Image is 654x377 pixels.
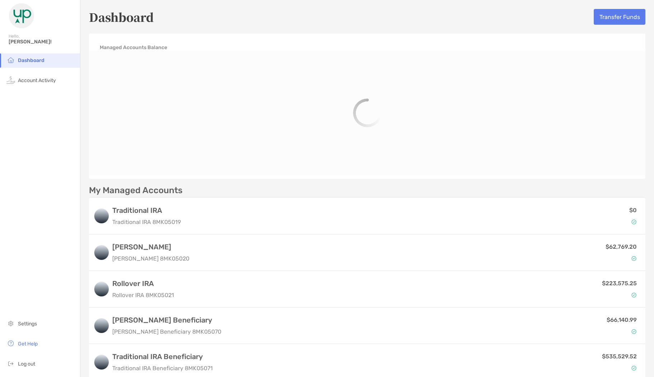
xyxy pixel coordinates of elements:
[94,282,109,296] img: logo account
[631,292,636,297] img: Account Status icon
[100,44,167,51] h4: Managed Accounts Balance
[602,279,637,288] p: $223,575.25
[6,56,15,64] img: household icon
[18,361,35,367] span: Log out
[6,319,15,328] img: settings icon
[112,218,181,226] p: Traditional IRA 8MK05019
[18,321,37,327] span: Settings
[631,329,636,334] img: Account Status icon
[112,364,213,373] p: Traditional IRA Beneficiary 8MK05071
[112,206,181,215] h3: Traditional IRA
[89,186,183,195] p: My Managed Accounts
[94,319,109,333] img: logo account
[9,39,76,45] span: [PERSON_NAME]!
[112,316,221,324] h3: [PERSON_NAME] Beneficiary
[631,256,636,261] img: Account Status icon
[631,366,636,371] img: Account Status icon
[94,209,109,223] img: logo account
[89,9,154,25] h5: Dashboard
[606,242,637,251] p: $62,769.20
[602,352,637,361] p: $535,529.52
[112,352,213,361] h3: Traditional IRA Beneficiary
[112,291,174,300] p: Rollover IRA 8MK05021
[18,77,56,83] span: Account Activity
[112,279,174,288] h3: Rollover IRA
[594,9,645,25] button: Transfer Funds
[9,3,34,29] img: Zoe Logo
[631,219,636,224] img: Account Status icon
[607,315,637,324] p: $66,140.99
[112,254,189,263] p: [PERSON_NAME] 8MK05020
[18,57,44,63] span: Dashboard
[94,355,109,369] img: logo account
[112,243,189,251] h3: [PERSON_NAME]
[6,359,15,368] img: logout icon
[18,341,38,347] span: Get Help
[6,339,15,348] img: get-help icon
[629,206,637,215] p: $0
[112,327,221,336] p: [PERSON_NAME] Beneficiary 8MK05070
[94,245,109,260] img: logo account
[6,76,15,84] img: activity icon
